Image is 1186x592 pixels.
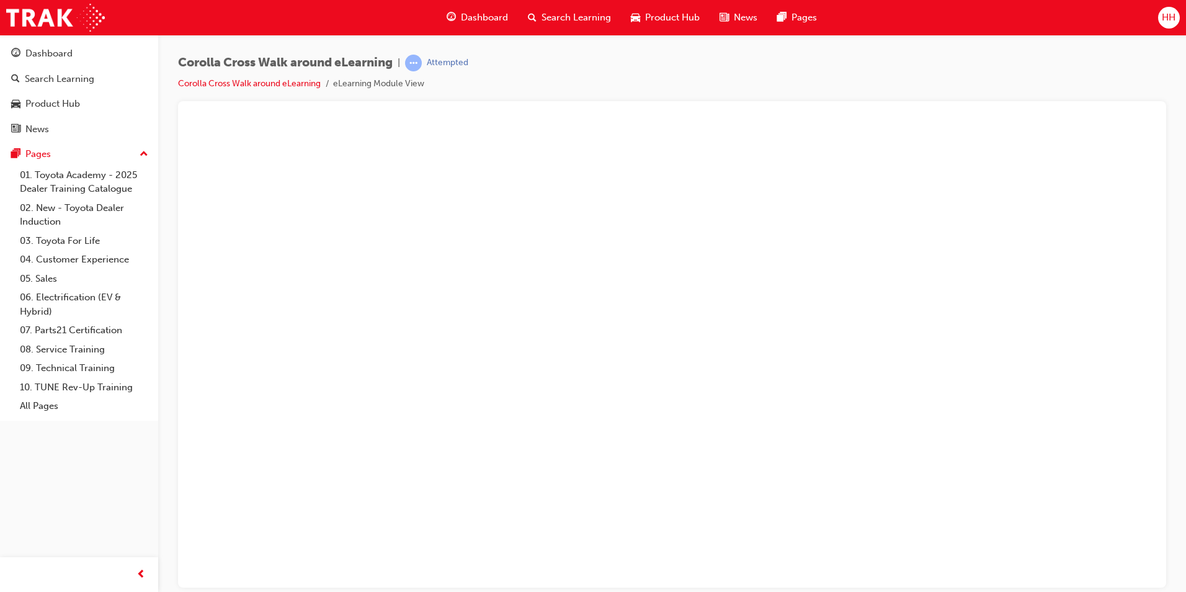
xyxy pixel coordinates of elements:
div: Search Learning [25,72,94,86]
a: 08. Service Training [15,340,153,359]
span: pages-icon [11,149,20,160]
a: news-iconNews [710,5,767,30]
button: Pages [5,143,153,166]
a: 04. Customer Experience [15,250,153,269]
span: search-icon [528,10,537,25]
a: 01. Toyota Academy - 2025 Dealer Training Catalogue [15,166,153,199]
a: 06. Electrification (EV & Hybrid) [15,288,153,321]
div: News [25,122,49,137]
div: Attempted [427,57,468,69]
a: 03. Toyota For Life [15,231,153,251]
a: All Pages [15,397,153,416]
span: guage-icon [11,48,20,60]
button: DashboardSearch LearningProduct HubNews [5,40,153,143]
a: guage-iconDashboard [437,5,518,30]
span: guage-icon [447,10,456,25]
span: news-icon [11,124,20,135]
span: Corolla Cross Walk around eLearning [178,56,393,70]
div: Product Hub [25,97,80,111]
span: Pages [791,11,817,25]
a: Dashboard [5,42,153,65]
a: 02. New - Toyota Dealer Induction [15,199,153,231]
a: News [5,118,153,141]
a: Search Learning [5,68,153,91]
span: News [734,11,757,25]
button: HH [1158,7,1180,29]
span: Search Learning [542,11,611,25]
div: Pages [25,147,51,161]
span: news-icon [720,10,729,25]
span: Product Hub [645,11,700,25]
a: Corolla Cross Walk around eLearning [178,78,321,89]
a: pages-iconPages [767,5,827,30]
span: learningRecordVerb_ATTEMPT-icon [405,55,422,71]
div: Dashboard [25,47,73,61]
a: 05. Sales [15,269,153,289]
span: car-icon [631,10,640,25]
li: eLearning Module View [333,77,424,91]
span: pages-icon [777,10,787,25]
span: up-icon [140,146,148,163]
a: car-iconProduct Hub [621,5,710,30]
a: 07. Parts21 Certification [15,321,153,340]
span: search-icon [11,74,20,85]
img: Trak [6,4,105,32]
a: 10. TUNE Rev-Up Training [15,378,153,397]
span: HH [1162,11,1175,25]
span: prev-icon [136,567,146,583]
span: Dashboard [461,11,508,25]
span: car-icon [11,99,20,110]
a: search-iconSearch Learning [518,5,621,30]
a: Product Hub [5,92,153,115]
span: | [398,56,400,70]
a: 09. Technical Training [15,359,153,378]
